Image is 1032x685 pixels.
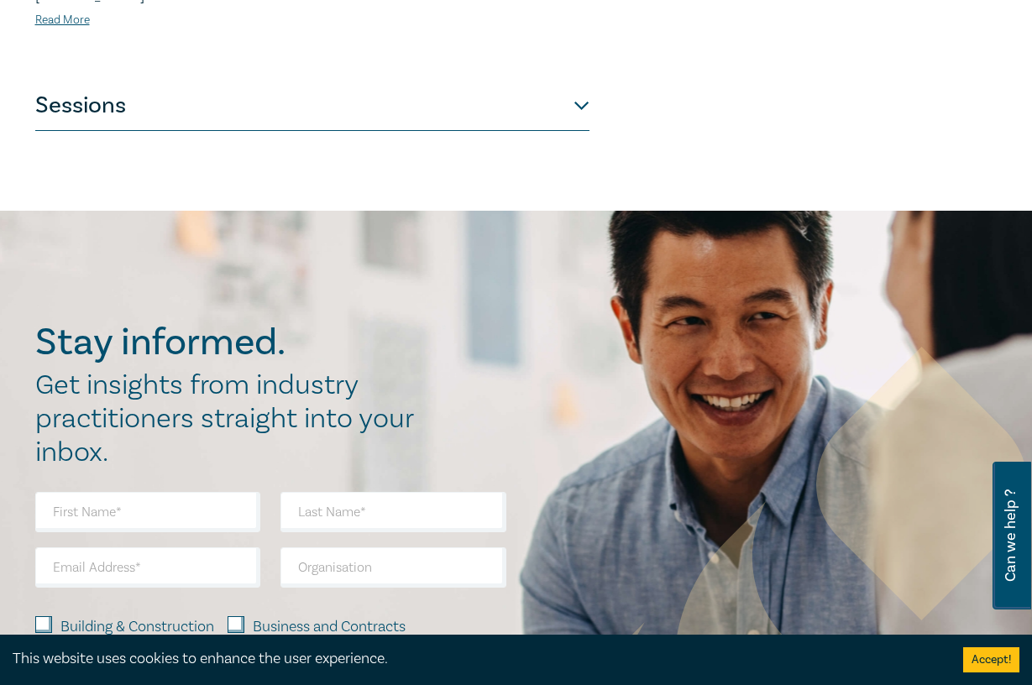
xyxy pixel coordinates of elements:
[35,492,261,532] input: First Name*
[13,648,938,670] div: This website uses cookies to enhance the user experience.
[35,321,432,364] h2: Stay informed.
[35,13,90,28] a: Read More
[963,647,1019,672] button: Accept cookies
[35,547,261,588] input: Email Address*
[35,81,589,131] button: Sessions
[253,616,406,638] label: Business and Contracts
[280,492,506,532] input: Last Name*
[280,547,506,588] input: Organisation
[1003,472,1019,599] span: Can we help ?
[35,369,432,469] h2: Get insights from industry practitioners straight into your inbox.
[60,616,214,638] label: Building & Construction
